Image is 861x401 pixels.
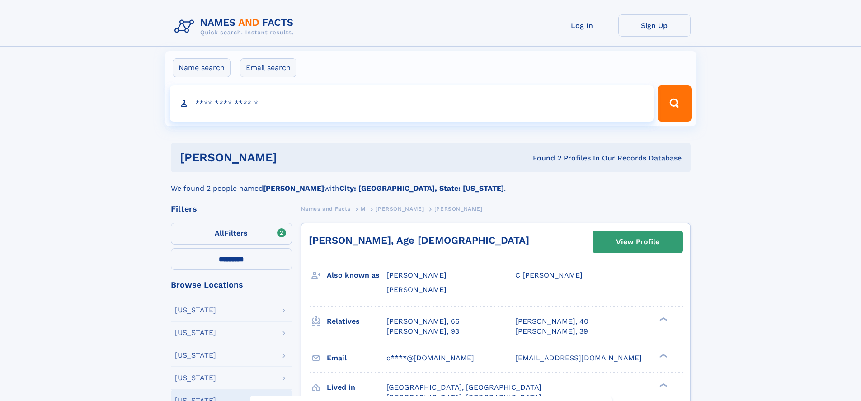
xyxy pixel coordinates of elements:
[386,326,459,336] a: [PERSON_NAME], 93
[434,206,483,212] span: [PERSON_NAME]
[327,268,386,283] h3: Also known as
[386,383,541,392] span: [GEOGRAPHIC_DATA], [GEOGRAPHIC_DATA]
[263,184,324,193] b: [PERSON_NAME]
[173,58,231,77] label: Name search
[215,229,224,237] span: All
[171,172,691,194] div: We found 2 people named with .
[171,205,292,213] div: Filters
[376,203,424,214] a: [PERSON_NAME]
[386,285,447,294] span: [PERSON_NAME]
[515,316,588,326] a: [PERSON_NAME], 40
[240,58,296,77] label: Email search
[515,271,583,279] span: C [PERSON_NAME]
[546,14,618,37] a: Log In
[593,231,682,253] a: View Profile
[657,382,668,388] div: ❯
[339,184,504,193] b: City: [GEOGRAPHIC_DATA], State: [US_STATE]
[405,153,682,163] div: Found 2 Profiles In Our Records Database
[175,352,216,359] div: [US_STATE]
[171,223,292,245] label: Filters
[657,353,668,359] div: ❯
[309,235,529,246] a: [PERSON_NAME], Age [DEMOGRAPHIC_DATA]
[657,316,668,322] div: ❯
[327,314,386,329] h3: Relatives
[386,316,460,326] a: [PERSON_NAME], 66
[361,206,366,212] span: M
[170,85,654,122] input: search input
[361,203,366,214] a: M
[376,206,424,212] span: [PERSON_NAME]
[618,14,691,37] a: Sign Up
[658,85,691,122] button: Search Button
[175,374,216,382] div: [US_STATE]
[386,271,447,279] span: [PERSON_NAME]
[175,307,216,314] div: [US_STATE]
[327,350,386,366] h3: Email
[616,231,659,252] div: View Profile
[171,14,301,39] img: Logo Names and Facts
[171,281,292,289] div: Browse Locations
[515,326,588,336] a: [PERSON_NAME], 39
[515,354,642,362] span: [EMAIL_ADDRESS][DOMAIN_NAME]
[175,329,216,336] div: [US_STATE]
[180,152,405,163] h1: [PERSON_NAME]
[301,203,351,214] a: Names and Facts
[327,380,386,395] h3: Lived in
